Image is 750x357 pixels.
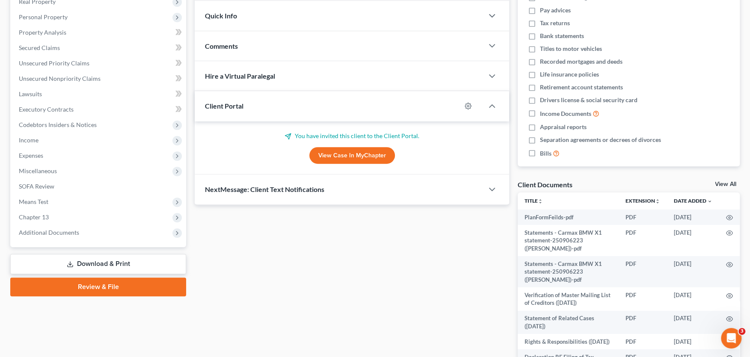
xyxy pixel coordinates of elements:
[667,311,719,334] td: [DATE]
[19,183,54,190] span: SOFA Review
[19,29,66,36] span: Property Analysis
[205,102,243,110] span: Client Portal
[667,256,719,287] td: [DATE]
[12,40,186,56] a: Secured Claims
[619,311,667,334] td: PDF
[19,13,68,21] span: Personal Property
[619,225,667,256] td: PDF
[655,199,660,204] i: unfold_more
[715,181,736,187] a: View All
[540,19,570,27] span: Tax returns
[667,209,719,225] td: [DATE]
[12,86,186,102] a: Lawsuits
[205,132,499,140] p: You have invited this client to the Client Portal.
[12,102,186,117] a: Executory Contracts
[538,199,543,204] i: unfold_more
[667,334,719,349] td: [DATE]
[518,225,619,256] td: Statements - Carmax BMW X1 statement-250906223 ([PERSON_NAME])-pdf
[19,121,97,128] span: Codebtors Insiders & Notices
[205,72,275,80] span: Hire a Virtual Paralegal
[518,334,619,349] td: Rights & Responsibilities ([DATE])
[518,287,619,311] td: Verification of Master Mailing List of Creditors ([DATE])
[540,44,602,53] span: Titles to motor vehicles
[674,198,712,204] a: Date Added expand_more
[667,287,719,311] td: [DATE]
[19,44,60,51] span: Secured Claims
[19,167,57,174] span: Miscellaneous
[518,311,619,334] td: Statement of Related Cases ([DATE])
[540,6,571,15] span: Pay advices
[19,152,43,159] span: Expenses
[309,147,395,164] a: View Case in MyChapter
[540,96,637,104] span: Drivers license & social security card
[10,254,186,274] a: Download & Print
[721,328,741,348] iframe: Intercom live chat
[540,123,587,131] span: Appraisal reports
[19,59,89,67] span: Unsecured Priority Claims
[619,334,667,349] td: PDF
[19,198,48,205] span: Means Test
[205,185,324,193] span: NextMessage: Client Text Notifications
[19,229,79,236] span: Additional Documents
[19,213,49,221] span: Chapter 13
[518,256,619,287] td: Statements - Carmax BMW X1 statement-250906223 ([PERSON_NAME])-pdf
[540,83,623,91] span: Retirement account statements
[619,287,667,311] td: PDF
[19,90,42,97] span: Lawsuits
[19,136,39,144] span: Income
[518,209,619,225] td: PlanFormFeilds-pdf
[10,277,186,296] a: Review & File
[205,12,237,20] span: Quick Info
[540,136,661,144] span: Separation agreements or decrees of divorces
[19,106,74,113] span: Executory Contracts
[525,198,543,204] a: Titleunfold_more
[738,328,745,335] span: 3
[707,199,712,204] i: expand_more
[540,149,551,158] span: Bills
[12,25,186,40] a: Property Analysis
[12,179,186,194] a: SOFA Review
[667,225,719,256] td: [DATE]
[540,32,584,40] span: Bank statements
[540,70,599,79] span: Life insurance policies
[540,57,623,66] span: Recorded mortgages and deeds
[518,180,572,189] div: Client Documents
[12,56,186,71] a: Unsecured Priority Claims
[619,256,667,287] td: PDF
[205,42,238,50] span: Comments
[19,75,101,82] span: Unsecured Nonpriority Claims
[540,109,591,118] span: Income Documents
[12,71,186,86] a: Unsecured Nonpriority Claims
[619,209,667,225] td: PDF
[625,198,660,204] a: Extensionunfold_more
